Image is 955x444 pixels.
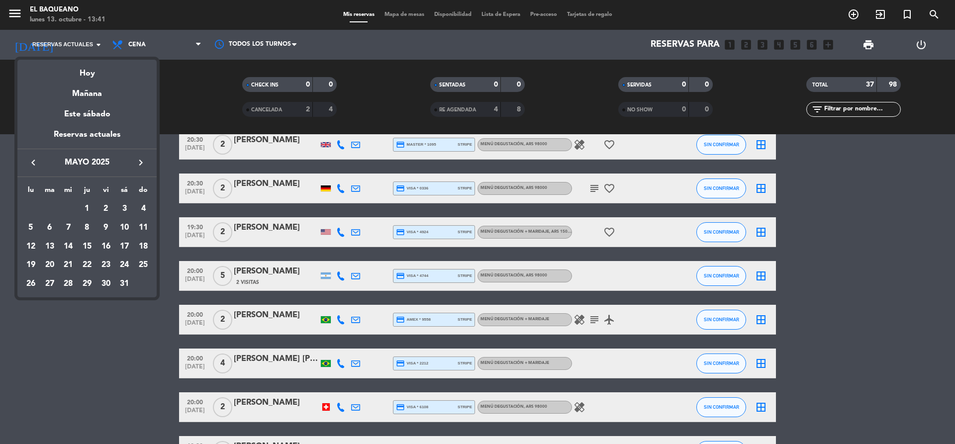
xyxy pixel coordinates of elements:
th: jueves [78,184,96,200]
div: 12 [22,238,39,255]
div: 24 [116,257,133,273]
th: viernes [96,184,115,200]
th: martes [40,184,59,200]
div: 15 [79,238,95,255]
div: 6 [41,219,58,236]
div: 9 [97,219,114,236]
td: 10 de mayo de 2025 [115,218,134,237]
td: 1 de mayo de 2025 [78,199,96,218]
div: 17 [116,238,133,255]
td: 3 de mayo de 2025 [115,199,134,218]
td: 5 de mayo de 2025 [21,218,40,237]
th: sábado [115,184,134,200]
td: 11 de mayo de 2025 [134,218,153,237]
td: 13 de mayo de 2025 [40,237,59,256]
button: keyboard_arrow_right [132,156,150,169]
div: 11 [135,219,152,236]
td: 28 de mayo de 2025 [59,274,78,293]
td: 29 de mayo de 2025 [78,274,96,293]
td: 12 de mayo de 2025 [21,237,40,256]
div: 23 [97,257,114,273]
td: 20 de mayo de 2025 [40,256,59,274]
td: 27 de mayo de 2025 [40,274,59,293]
td: MAY. [21,199,78,218]
div: 21 [60,257,77,273]
div: Reservas actuales [17,128,157,149]
div: 10 [116,219,133,236]
span: mayo 2025 [42,156,132,169]
div: 31 [116,275,133,292]
div: 27 [41,275,58,292]
td: 16 de mayo de 2025 [96,237,115,256]
div: 28 [60,275,77,292]
div: 22 [79,257,95,273]
div: 2 [97,200,114,217]
th: domingo [134,184,153,200]
i: keyboard_arrow_right [135,157,147,169]
td: 30 de mayo de 2025 [96,274,115,293]
th: lunes [21,184,40,200]
td: 4 de mayo de 2025 [134,199,153,218]
div: Mañana [17,80,157,100]
div: 25 [135,257,152,273]
div: Este sábado [17,100,157,128]
td: 9 de mayo de 2025 [96,218,115,237]
th: miércoles [59,184,78,200]
td: 7 de mayo de 2025 [59,218,78,237]
div: 5 [22,219,39,236]
td: 21 de mayo de 2025 [59,256,78,274]
td: 2 de mayo de 2025 [96,199,115,218]
div: 19 [22,257,39,273]
td: 18 de mayo de 2025 [134,237,153,256]
td: 15 de mayo de 2025 [78,237,96,256]
div: 3 [116,200,133,217]
td: 6 de mayo de 2025 [40,218,59,237]
td: 17 de mayo de 2025 [115,237,134,256]
td: 25 de mayo de 2025 [134,256,153,274]
div: 4 [135,200,152,217]
div: 29 [79,275,95,292]
i: keyboard_arrow_left [27,157,39,169]
div: 13 [41,238,58,255]
td: 8 de mayo de 2025 [78,218,96,237]
td: 14 de mayo de 2025 [59,237,78,256]
div: 1 [79,200,95,217]
div: 18 [135,238,152,255]
td: 24 de mayo de 2025 [115,256,134,274]
div: 20 [41,257,58,273]
td: 26 de mayo de 2025 [21,274,40,293]
div: 7 [60,219,77,236]
div: 26 [22,275,39,292]
div: 8 [79,219,95,236]
div: 14 [60,238,77,255]
td: 19 de mayo de 2025 [21,256,40,274]
button: keyboard_arrow_left [24,156,42,169]
div: Hoy [17,60,157,80]
td: 31 de mayo de 2025 [115,274,134,293]
td: 22 de mayo de 2025 [78,256,96,274]
td: 23 de mayo de 2025 [96,256,115,274]
div: 16 [97,238,114,255]
div: 30 [97,275,114,292]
